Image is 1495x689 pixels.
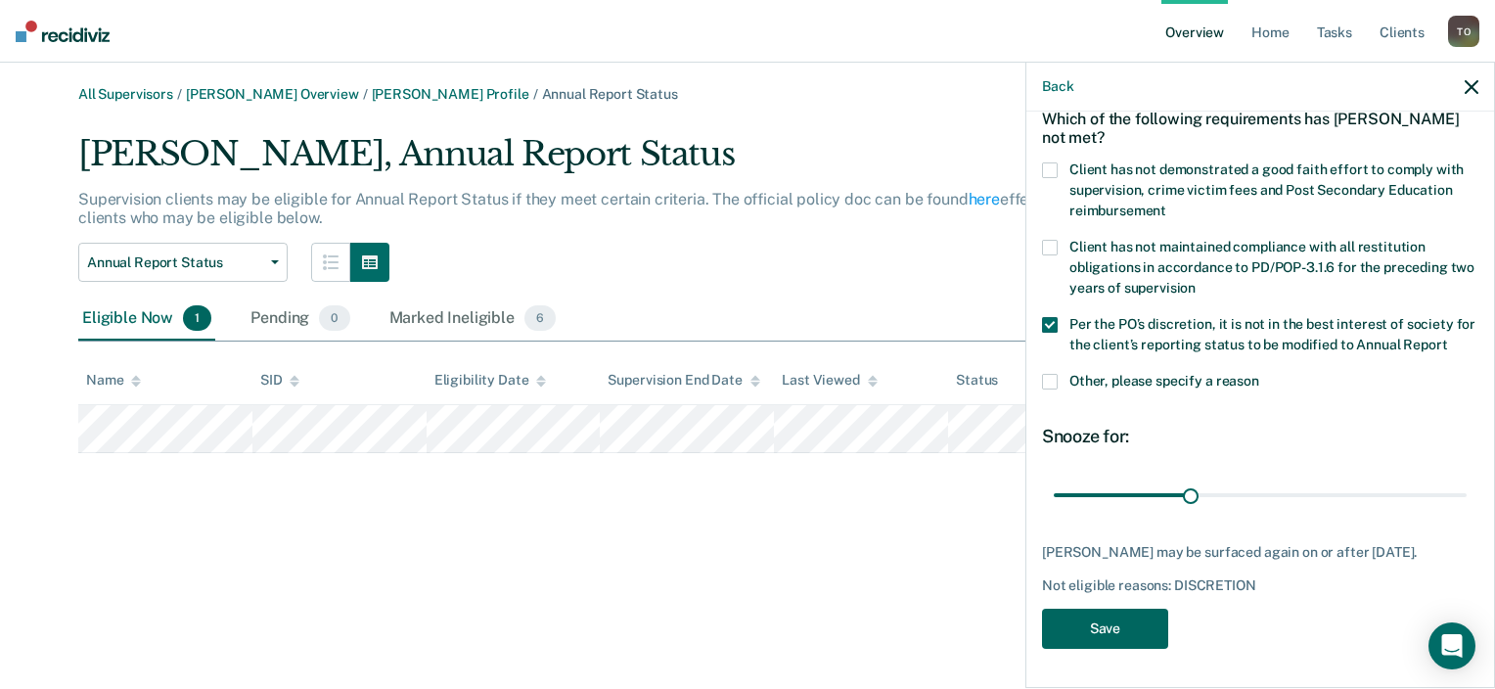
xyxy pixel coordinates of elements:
[1069,161,1464,218] span: Client has not demonstrated a good faith effort to comply with supervision, crime victim fees and...
[260,372,300,389] div: SID
[247,298,353,341] div: Pending
[1042,544,1478,561] div: [PERSON_NAME] may be surfaced again on or after [DATE].
[87,254,263,271] span: Annual Report Status
[86,372,141,389] div: Name
[969,190,1000,208] a: here
[1448,16,1479,47] div: T O
[1428,622,1475,669] div: Open Intercom Messenger
[319,305,349,331] span: 0
[608,372,759,389] div: Supervision End Date
[1042,609,1168,649] button: Save
[1042,94,1478,162] div: Which of the following requirements has [PERSON_NAME] not met?
[359,86,372,102] span: /
[385,298,561,341] div: Marked Ineligible
[1042,426,1478,447] div: Snooze for:
[186,86,359,102] a: [PERSON_NAME] Overview
[542,86,678,102] span: Annual Report Status
[78,190,1174,227] p: Supervision clients may be eligible for Annual Report Status if they meet certain criteria. The o...
[16,21,110,42] img: Recidiviz
[173,86,186,102] span: /
[1042,577,1478,594] div: Not eligible reasons: DISCRETION
[1042,78,1073,95] button: Back
[78,86,173,102] a: All Supervisors
[434,372,547,389] div: Eligibility Date
[1069,316,1475,352] span: Per the PO’s discretion, it is not in the best interest of society for the client’s reporting sta...
[529,86,542,102] span: /
[78,134,1200,190] div: [PERSON_NAME], Annual Report Status
[78,298,215,341] div: Eligible Now
[524,305,556,331] span: 6
[1069,373,1259,389] span: Other, please specify a reason
[183,305,211,331] span: 1
[956,372,998,389] div: Status
[1156,451,1228,477] div: 30 days
[372,86,529,102] a: [PERSON_NAME] Profile
[1069,239,1474,296] span: Client has not maintained compliance with all restitution obligations in accordance to PD/POP-3.1...
[782,372,877,389] div: Last Viewed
